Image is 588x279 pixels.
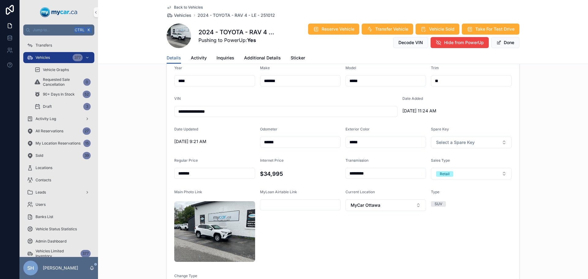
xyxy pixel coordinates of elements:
[431,190,439,194] span: Type
[43,67,69,72] span: Vehicle Graphs
[431,158,450,163] span: Sales Type
[83,78,91,86] div: 0
[345,199,426,211] button: Select Button
[43,92,75,97] span: 90+ Days In Stock
[402,108,483,114] span: [DATE] 11:24 AM
[23,52,94,63] a: Vehicles377
[174,12,191,18] span: Vehicles
[36,178,51,183] span: Contacts
[174,138,255,145] span: [DATE] 9:21 AM
[431,37,489,48] button: Hide from PowerUp
[174,127,198,131] span: Date Updated
[43,104,52,109] span: Draft
[86,28,91,32] span: K
[260,190,297,194] span: MyLoan Airtable Link
[23,25,94,36] button: Jump to...CtrlK
[33,28,72,32] span: Jump to...
[36,116,56,121] span: Activity Log
[362,24,413,35] button: Transfer Vehicle
[174,5,203,10] span: Back to Vehicles
[174,273,197,278] span: Change Type
[23,211,94,222] a: Banks List
[83,152,91,159] div: 39
[23,162,94,173] a: Locations
[36,239,66,244] span: Admin Dashboard
[81,250,91,257] div: 377
[23,248,94,259] a: Vehicles Limited Inventory377
[345,127,370,131] span: Exterior Color
[191,52,207,65] a: Activity
[36,55,50,60] span: Vehicles
[23,236,94,247] a: Admin Dashboard
[167,55,181,61] span: Details
[431,137,512,148] button: Select Button
[345,190,375,194] span: Current Location
[174,201,255,262] img: uc
[345,66,356,70] span: Model
[23,113,94,124] a: Activity Log
[174,158,198,163] span: Regular Price
[322,26,354,32] span: Reserve Vehicle
[244,55,281,61] span: Additional Details
[345,158,368,163] span: Transmission
[247,37,256,43] strong: Yes
[36,141,81,146] span: My Location Reservations
[174,190,202,194] span: Main Photo Link
[198,12,275,18] a: 2024 - TOYOTA - RAV 4 - LE - 251012
[36,129,63,134] span: All Reservations
[23,40,94,51] a: Transfers
[31,77,94,88] a: Requested Sale Cancellation0
[244,52,281,65] a: Additional Details
[260,158,284,163] span: Internet Price
[351,202,380,208] span: MyCar Ottawa
[260,66,270,70] span: Make
[36,190,46,195] span: Leads
[475,26,514,32] span: Take For Test Drive
[398,40,423,46] span: Decode VIN
[431,168,512,179] button: Select Button
[217,55,234,61] span: Inquiries
[31,101,94,112] a: Draft3
[198,36,274,44] span: Pushing to PowerUp:
[167,52,181,64] a: Details
[174,66,182,70] span: Year
[40,7,77,17] img: App logo
[31,64,94,75] a: Vehicle Graphs
[291,52,305,65] a: Sticker
[440,171,450,177] div: Retail
[23,150,94,161] a: Sold39
[83,91,91,98] div: 52
[308,24,359,35] button: Reserve Vehicle
[23,224,94,235] a: Vehicle Status Statistics
[260,127,277,131] span: Odometer
[431,66,439,70] span: Trim
[36,249,78,258] span: Vehicles Limited Inventory
[431,127,449,131] span: Spare Key
[23,138,94,149] a: My Location Reservations15
[435,201,442,207] div: SUV
[23,199,94,210] a: Users
[83,103,91,110] div: 3
[23,187,94,198] a: Leads
[36,43,52,48] span: Transfers
[491,37,519,48] button: Done
[36,214,53,219] span: Banks List
[23,175,94,186] a: Contacts
[444,40,484,46] span: Hide from PowerUp
[436,139,475,145] span: Select a Spare Key
[375,26,408,32] span: Transfer Vehicle
[83,127,91,135] div: 27
[36,227,77,232] span: Vehicle Status Statistics
[260,170,341,178] h4: $34,995
[167,12,191,18] a: Vehicles
[402,96,423,101] span: Date Added
[20,36,98,257] div: scrollable content
[74,27,85,33] span: Ctrl
[198,28,274,36] h1: 2024 - TOYOTA - RAV 4 - LE - 251012
[31,89,94,100] a: 90+ Days In Stock52
[217,52,234,65] a: Inquiries
[23,126,94,137] a: All Reservations27
[191,55,207,61] span: Activity
[36,165,52,170] span: Locations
